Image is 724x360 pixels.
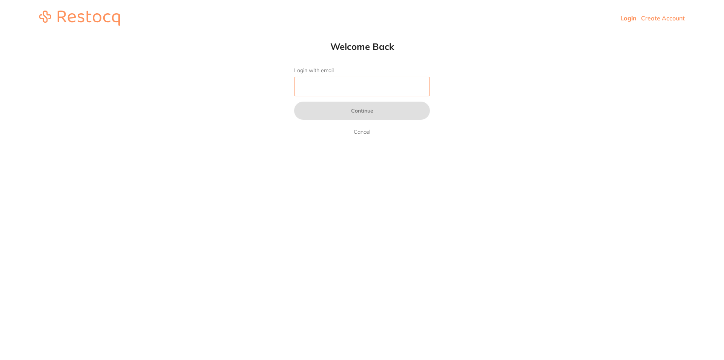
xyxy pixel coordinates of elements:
h1: Welcome Back [279,41,445,52]
img: restocq_logo.svg [39,11,120,26]
button: Continue [294,102,430,120]
a: Login [620,14,637,22]
label: Login with email [294,67,430,74]
a: Cancel [352,127,372,136]
a: Create Account [641,14,685,22]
